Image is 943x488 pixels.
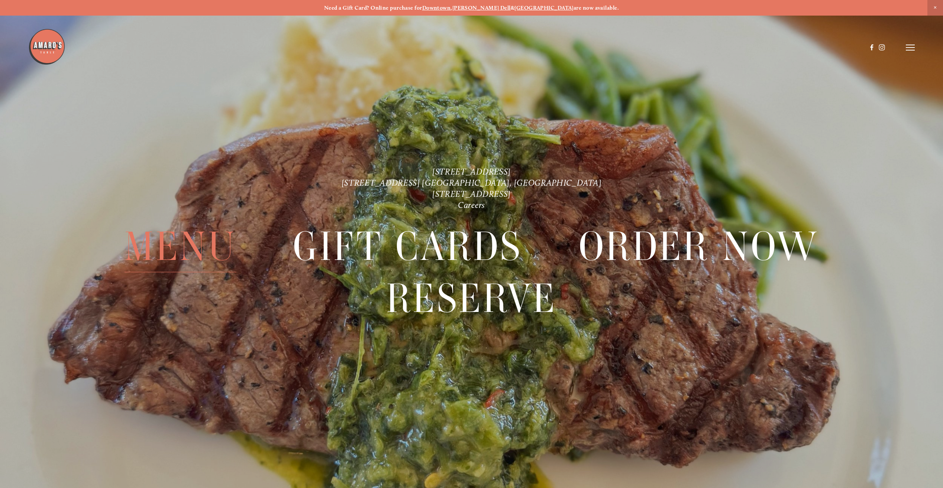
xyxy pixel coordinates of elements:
a: Downtown [422,4,451,11]
a: [STREET_ADDRESS] [432,189,511,199]
a: [PERSON_NAME] Dell [452,4,511,11]
a: Reserve [386,273,557,324]
a: Gift Cards [293,221,522,272]
a: [STREET_ADDRESS] [GEOGRAPHIC_DATA], [GEOGRAPHIC_DATA] [342,178,602,188]
a: [GEOGRAPHIC_DATA] [514,4,574,11]
strong: , [450,4,452,11]
a: Menu [125,221,237,272]
a: [STREET_ADDRESS] [432,166,511,177]
img: Amaro's Table [28,28,65,65]
a: Order Now [579,221,819,272]
strong: are now available. [574,4,619,11]
strong: Need a Gift Card? Online purchase for [324,4,422,11]
strong: & [511,4,514,11]
a: Careers [458,200,485,210]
